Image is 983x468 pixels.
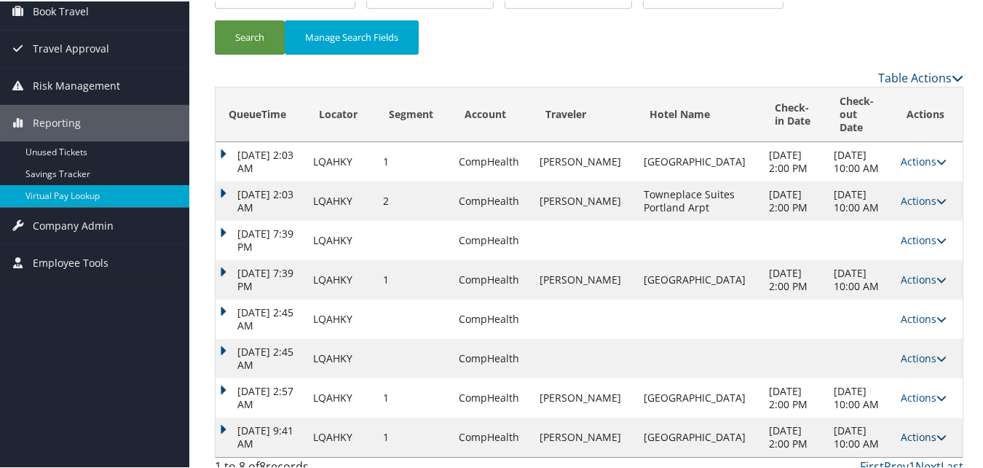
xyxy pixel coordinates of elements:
th: Check-out Date: activate to sort column ascending [826,86,893,141]
td: [DATE] 2:03 AM [216,141,306,180]
td: [DATE] 10:00 AM [826,141,893,180]
td: [DATE] 7:39 PM [216,219,306,259]
td: [DATE] 10:00 AM [826,259,893,298]
td: [PERSON_NAME] [532,180,636,219]
td: [DATE] 2:57 AM [216,377,306,416]
td: [GEOGRAPHIC_DATA] [636,377,762,416]
td: LQAHKY [306,180,376,219]
td: 1 [376,141,452,180]
td: [DATE] 2:45 AM [216,298,306,338]
td: 1 [376,377,452,416]
td: 2 [376,180,452,219]
td: [DATE] 9:41 AM [216,416,306,456]
th: Segment: activate to sort column ascending [376,86,452,141]
a: Actions [901,311,947,324]
td: LQAHKY [306,259,376,298]
td: [DATE] 2:00 PM [762,259,826,298]
td: LQAHKY [306,416,376,456]
td: CompHealth [451,219,532,259]
td: [GEOGRAPHIC_DATA] [636,141,762,180]
td: LQAHKY [306,377,376,416]
a: Actions [901,271,947,285]
th: Locator: activate to sort column ascending [306,86,376,141]
td: [DATE] 2:45 AM [216,338,306,377]
th: Hotel Name: activate to sort column ascending [636,86,762,141]
td: CompHealth [451,259,532,298]
a: Actions [901,350,947,364]
td: CompHealth [451,298,532,338]
td: LQAHKY [306,141,376,180]
a: Actions [901,429,947,442]
td: [DATE] 10:00 AM [826,377,893,416]
button: Search [215,19,285,53]
th: Traveler: activate to sort column ascending [532,86,636,141]
span: Employee Tools [33,243,108,280]
td: LQAHKY [306,338,376,377]
td: [DATE] 10:00 AM [826,416,893,456]
td: Towneplace Suites Portland Arpt [636,180,762,219]
td: [DATE] 7:39 PM [216,259,306,298]
td: [DATE] 2:03 AM [216,180,306,219]
th: Account: activate to sort column ascending [451,86,532,141]
td: LQAHKY [306,219,376,259]
a: Actions [901,153,947,167]
td: CompHealth [451,377,532,416]
td: [GEOGRAPHIC_DATA] [636,416,762,456]
td: CompHealth [451,416,532,456]
td: [DATE] 2:00 PM [762,377,826,416]
td: 1 [376,416,452,456]
th: Actions [893,86,963,141]
td: LQAHKY [306,298,376,338]
td: [GEOGRAPHIC_DATA] [636,259,762,298]
td: CompHealth [451,338,532,377]
td: 1 [376,259,452,298]
th: Check-in Date: activate to sort column ascending [762,86,826,141]
a: Table Actions [878,69,963,85]
a: Actions [901,192,947,206]
td: [PERSON_NAME] [532,259,636,298]
span: Company Admin [33,206,114,243]
td: [DATE] 2:00 PM [762,141,826,180]
th: QueueTime: activate to sort column descending [216,86,306,141]
td: CompHealth [451,180,532,219]
td: [DATE] 2:00 PM [762,180,826,219]
span: Travel Approval [33,29,109,66]
span: Reporting [33,104,81,140]
td: [DATE] 10:00 AM [826,180,893,219]
td: CompHealth [451,141,532,180]
a: Actions [901,389,947,403]
span: Risk Management [33,66,120,103]
button: Manage Search Fields [285,19,419,53]
td: [DATE] 2:00 PM [762,416,826,456]
td: [PERSON_NAME] [532,141,636,180]
td: [PERSON_NAME] [532,377,636,416]
td: [PERSON_NAME] [532,416,636,456]
a: Actions [901,232,947,246]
